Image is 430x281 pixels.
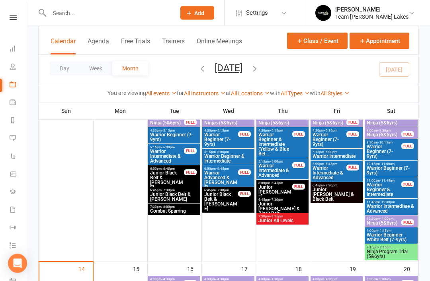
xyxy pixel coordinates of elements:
span: Junior Black Belt & [PERSON_NAME] [150,192,199,202]
a: Product Sales [10,166,27,184]
span: 6:45pm [312,184,361,188]
a: Calendar [10,76,27,94]
div: 18 [295,262,310,275]
span: 6:00pm [150,167,184,171]
button: Appointment [350,33,409,49]
span: Ninja (5&6yrs) [366,133,402,138]
span: 5:15pm [204,151,253,154]
span: Warrior Intermediate & Advanced [366,204,416,214]
span: Warrior Beginner (7-9yrs) [204,133,238,147]
button: Day [50,61,79,76]
span: - 7:30pm [270,198,283,202]
span: - 5:15pm [216,129,229,133]
a: Dashboard [10,41,27,58]
div: 15 [133,262,147,275]
th: Sun [39,103,93,119]
span: 5:15pm [312,151,361,154]
a: All events [146,90,177,97]
span: - 2:45pm [378,246,391,250]
span: Warrior Beginner (7-9yrs) [366,166,416,176]
div: FULL [238,191,251,197]
span: Junior [PERSON_NAME] & Black Belt [258,202,307,216]
th: Mon [93,103,147,119]
strong: at [226,90,231,96]
span: - 7:30pm [216,189,229,192]
button: [DATE] [215,62,242,74]
div: 20 [404,262,418,275]
span: - 1:00pm [380,217,393,221]
div: 19 [350,262,364,275]
th: Sat [364,103,418,119]
span: - 1:45pm [378,229,391,233]
span: 9:00am [366,129,402,133]
span: Settings [246,4,268,22]
a: All Instructors [184,90,226,97]
input: Search... [47,8,170,19]
span: Junior Black Belt & [PERSON_NAME] [204,192,238,211]
strong: You are viewing [107,90,146,96]
span: 6:00pm [312,163,347,166]
span: 12:30pm [366,217,402,221]
span: - 6:00pm [324,151,337,154]
div: Open Intercom Messenger [8,254,27,273]
div: FULL [238,170,251,176]
span: Junior [PERSON_NAME] [258,185,293,200]
div: FULL [292,184,305,190]
span: Warrior Beginner & Intermediate [366,183,402,197]
div: Team [PERSON_NAME] Lakes [335,13,408,20]
span: - 6:00pm [270,160,283,164]
span: 11:45am [366,201,416,204]
button: Add [180,6,214,20]
button: Online Meetings [197,37,242,54]
th: Fri [310,103,364,119]
a: People [10,58,27,76]
a: All Types [281,90,310,97]
div: FULL [292,163,305,169]
span: - 6:00pm [162,146,175,149]
button: Class / Event [287,33,348,49]
span: Ninja Program Trial (5&6yrs) [366,250,416,259]
span: 5:15pm [258,160,293,164]
button: Week [79,61,112,76]
span: Warrior Beginner (7-9yrs) [312,133,347,147]
span: - 6:45pm [216,167,229,171]
span: 6:00pm [204,167,238,171]
span: 11:00am [366,179,402,183]
span: 10:15am [366,163,416,166]
span: 2:15pm [366,246,416,250]
div: FULL [238,132,251,138]
span: Combat Sparring [150,209,199,214]
th: Thu [256,103,310,119]
span: Warrior Intermediate & Advanced [312,166,347,180]
span: - 11:00am [380,163,395,166]
span: - 6:45pm [270,182,283,185]
span: 9:30am [366,141,402,145]
a: All Locations [231,90,270,97]
span: - 7:30pm [324,184,337,188]
span: 4:30pm [258,129,293,133]
div: FULL [401,182,414,188]
div: FULL [346,165,359,171]
a: All Styles [321,90,350,97]
span: Junior All Levels [258,219,307,223]
span: Junior Black Belt & [PERSON_NAME] [150,171,184,190]
div: FULL [401,132,414,138]
span: Warrior Beginner & Intermediate [204,154,253,164]
span: 4:30pm [204,129,238,133]
div: FULL [184,148,197,154]
span: Warrior Beginner & Intermediate (Yellow & Blue Bel... [258,133,293,157]
span: 1:00pm [366,229,416,233]
span: Add [194,10,204,16]
span: Ninja (5&6yrs) [258,121,307,126]
span: 7:30pm [258,215,307,219]
strong: with [270,90,281,96]
span: Warrior Beginner (7-9yrs) [366,145,402,159]
span: - 5:15pm [324,129,337,133]
div: FULL [184,170,197,176]
span: - 6:45pm [162,167,175,171]
span: Warrior Advanced & [PERSON_NAME] [204,171,238,190]
span: Ninja (5&6yrs) [150,121,184,126]
span: - 12:30pm [380,201,395,204]
span: Warrior Beginner White Belt (7-9yrs) [366,233,416,242]
span: - 6:45pm [324,163,337,166]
